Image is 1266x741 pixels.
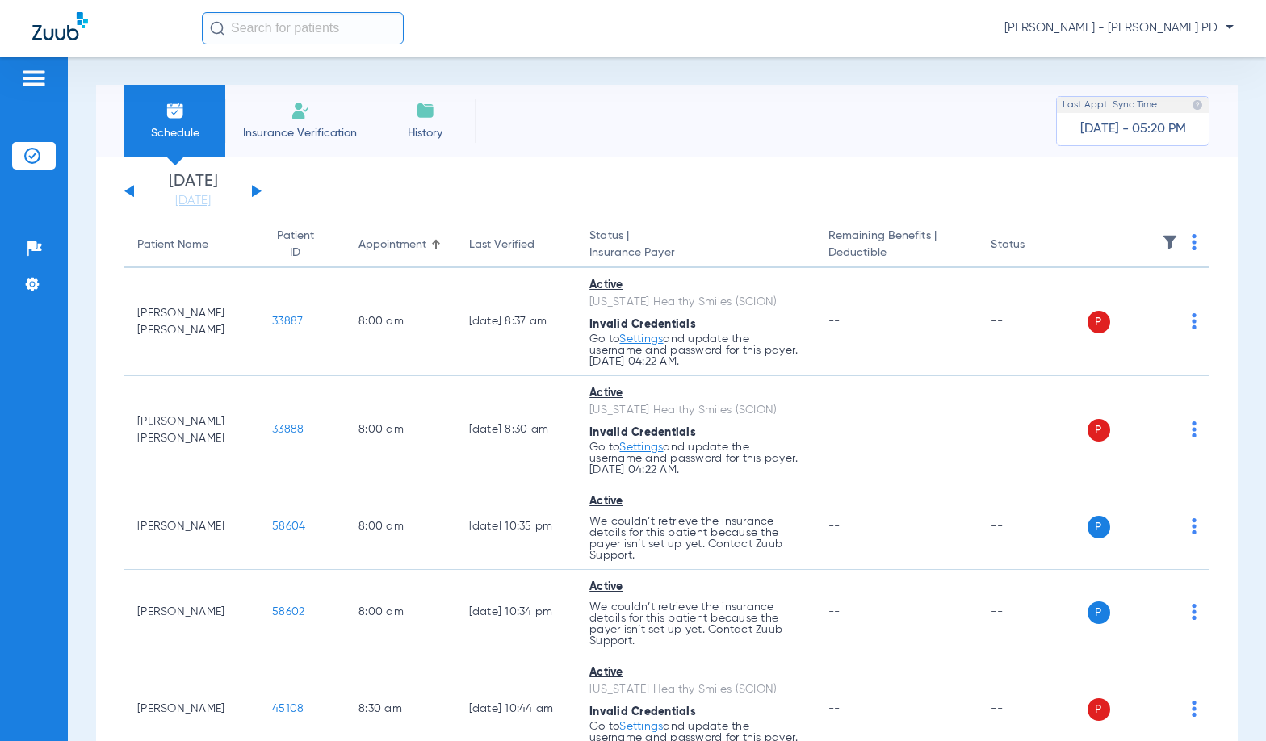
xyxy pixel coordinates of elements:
div: [US_STATE] Healthy Smiles (SCION) [589,681,803,698]
div: Appointment [358,237,443,253]
th: Remaining Benefits | [815,223,979,268]
td: [DATE] 8:30 AM [456,376,576,484]
div: Last Verified [469,237,564,253]
span: [PERSON_NAME] - [PERSON_NAME] PD [1004,20,1234,36]
span: 33888 [272,424,304,435]
td: 8:00 AM [346,484,456,570]
td: [PERSON_NAME] [PERSON_NAME] [124,376,259,484]
span: Invalid Credentials [589,427,696,438]
td: 8:00 AM [346,570,456,655]
span: Deductible [828,245,966,262]
span: Invalid Credentials [589,706,696,718]
p: We couldn’t retrieve the insurance details for this patient because the payer isn’t set up yet. C... [589,516,803,561]
td: [DATE] 10:35 PM [456,484,576,570]
span: History [387,125,463,141]
td: [PERSON_NAME] [124,484,259,570]
td: [PERSON_NAME] [PERSON_NAME] [124,268,259,376]
td: -- [978,268,1087,376]
p: Go to and update the username and password for this payer. [DATE] 04:22 AM. [589,442,803,475]
a: Settings [619,333,663,345]
div: Appointment [358,237,426,253]
td: [DATE] 10:34 PM [456,570,576,655]
td: 8:00 AM [346,268,456,376]
div: Active [589,277,803,294]
div: Patient Name [137,237,208,253]
span: Last Appt. Sync Time: [1063,97,1159,113]
div: Active [589,664,803,681]
span: P [1088,516,1110,538]
iframe: Chat Widget [1185,664,1266,741]
span: Invalid Credentials [589,319,696,330]
span: -- [828,521,841,532]
div: Active [589,493,803,510]
img: group-dot-blue.svg [1192,518,1197,534]
span: -- [828,424,841,435]
img: hamburger-icon [21,69,47,88]
img: Schedule [166,101,185,120]
td: -- [978,376,1087,484]
input: Search for patients [202,12,404,44]
img: Search Icon [210,21,224,36]
th: Status [978,223,1087,268]
img: filter.svg [1162,234,1178,250]
div: Patient ID [272,228,318,262]
p: Go to and update the username and password for this payer. [DATE] 04:22 AM. [589,333,803,367]
img: last sync help info [1192,99,1203,111]
span: 58604 [272,521,305,532]
div: [US_STATE] Healthy Smiles (SCION) [589,294,803,311]
p: We couldn’t retrieve the insurance details for this patient because the payer isn’t set up yet. C... [589,601,803,647]
img: group-dot-blue.svg [1192,604,1197,620]
td: [DATE] 8:37 AM [456,268,576,376]
span: 45108 [272,703,304,714]
img: Zuub Logo [32,12,88,40]
span: [DATE] - 05:20 PM [1080,121,1186,137]
td: [PERSON_NAME] [124,570,259,655]
span: -- [828,316,841,327]
div: [US_STATE] Healthy Smiles (SCION) [589,402,803,419]
div: Active [589,385,803,402]
span: Insurance Verification [237,125,363,141]
img: Manual Insurance Verification [291,101,310,120]
span: P [1088,311,1110,333]
span: -- [828,703,841,714]
span: 33887 [272,316,303,327]
span: Insurance Payer [589,245,803,262]
a: Settings [619,442,663,453]
a: Settings [619,721,663,732]
span: -- [828,606,841,617]
td: -- [978,484,1087,570]
div: Patient Name [137,237,246,253]
th: Status | [576,223,815,268]
span: P [1088,601,1110,624]
img: group-dot-blue.svg [1192,313,1197,329]
div: Patient ID [272,228,333,262]
img: group-dot-blue.svg [1192,234,1197,250]
a: [DATE] [145,193,241,209]
span: 58602 [272,606,304,617]
img: History [416,101,435,120]
div: Active [589,579,803,596]
li: [DATE] [145,174,241,209]
div: Last Verified [469,237,534,253]
td: 8:00 AM [346,376,456,484]
span: P [1088,419,1110,442]
img: group-dot-blue.svg [1192,421,1197,437]
span: P [1088,698,1110,721]
td: -- [978,570,1087,655]
span: Schedule [136,125,213,141]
